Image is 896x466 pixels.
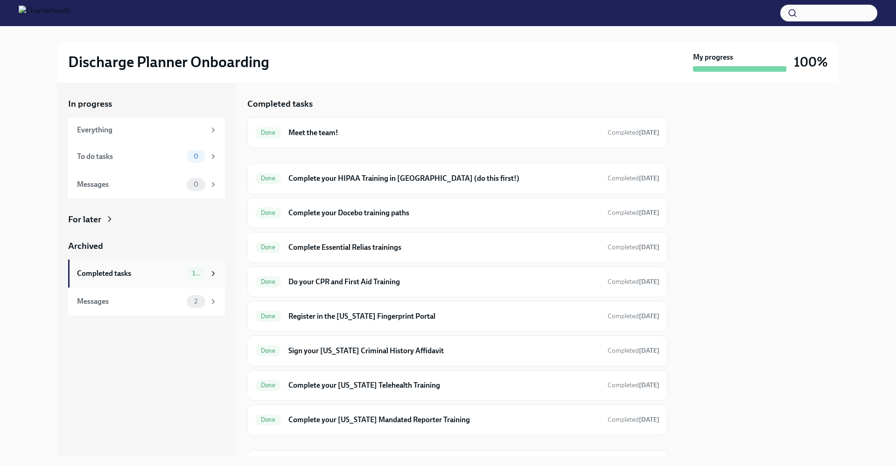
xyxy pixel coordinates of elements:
[288,346,600,356] h6: Sign your [US_STATE] Criminal History Affidavit
[255,278,281,285] span: Done
[188,181,204,188] span: 0
[639,129,659,137] strong: [DATE]
[288,415,600,425] h6: Complete your [US_STATE] Mandated Reporter Training
[608,415,659,424] span: April 3rd, 2025 11:20
[255,309,659,324] a: DoneRegister in the [US_STATE] Fingerprint PortalCompleted[DATE]
[288,208,600,218] h6: Complete your Docebo training paths
[608,347,659,355] span: Completed
[255,412,659,427] a: DoneComplete your [US_STATE] Mandated Reporter TrainingCompleted[DATE]
[68,117,225,143] a: Everything
[255,313,281,320] span: Done
[68,98,225,110] a: In progress
[68,171,225,199] a: Messages0
[288,380,600,391] h6: Complete your [US_STATE] Telehealth Training
[288,311,600,322] h6: Register in the [US_STATE] Fingerprint Portal
[68,240,225,252] a: Archived
[77,179,183,190] div: Messages
[693,52,733,62] strong: My progress
[608,346,659,355] span: April 2nd, 2025 08:56
[68,143,225,171] a: To do tasks0
[77,151,183,162] div: To do tasks
[68,213,225,226] a: For later
[255,343,659,358] a: DoneSign your [US_STATE] Criminal History AffidavitCompleted[DATE]
[639,209,659,217] strong: [DATE]
[608,243,659,252] span: April 4th, 2025 13:41
[255,175,281,182] span: Done
[247,98,313,110] h5: Completed tasks
[68,260,225,288] a: Completed tasks10
[288,173,600,184] h6: Complete your HIPAA Training in [GEOGRAPHIC_DATA] (do this first!)
[255,209,281,216] span: Done
[639,347,659,355] strong: [DATE]
[608,128,659,137] span: March 31st, 2025 10:52
[68,213,101,226] div: For later
[77,296,183,307] div: Messages
[255,129,281,136] span: Done
[608,312,659,320] span: Completed
[255,382,281,389] span: Done
[639,416,659,424] strong: [DATE]
[19,6,70,21] img: CharlieHealth
[608,209,659,217] span: Completed
[187,270,205,277] span: 10
[639,278,659,286] strong: [DATE]
[639,312,659,320] strong: [DATE]
[608,381,659,390] span: April 3rd, 2025 13:48
[68,53,269,71] h2: Discharge Planner Onboarding
[255,244,281,251] span: Done
[255,274,659,289] a: DoneDo your CPR and First Aid TrainingCompleted[DATE]
[608,129,659,137] span: Completed
[255,347,281,354] span: Done
[639,174,659,182] strong: [DATE]
[288,242,600,253] h6: Complete Essential Relias trainings
[608,174,659,183] span: April 1st, 2025 09:53
[255,171,659,186] a: DoneComplete your HIPAA Training in [GEOGRAPHIC_DATA] (do this first!)Completed[DATE]
[255,240,659,255] a: DoneComplete Essential Relias trainingsCompleted[DATE]
[255,206,659,220] a: DoneComplete your Docebo training pathsCompleted[DATE]
[77,268,183,279] div: Completed tasks
[288,128,600,138] h6: Meet the team!
[288,277,600,287] h6: Do your CPR and First Aid Training
[794,54,828,70] h3: 100%
[639,381,659,389] strong: [DATE]
[608,381,659,389] span: Completed
[189,298,203,305] span: 2
[608,208,659,217] span: April 4th, 2025 13:21
[68,288,225,315] a: Messages2
[608,278,659,286] span: Completed
[608,243,659,251] span: Completed
[608,174,659,182] span: Completed
[608,312,659,321] span: April 4th, 2025 14:27
[77,125,205,135] div: Everything
[255,416,281,423] span: Done
[255,125,659,140] a: DoneMeet the team!Completed[DATE]
[608,277,659,286] span: April 2nd, 2025 08:56
[608,416,659,424] span: Completed
[255,378,659,393] a: DoneComplete your [US_STATE] Telehealth TrainingCompleted[DATE]
[639,243,659,251] strong: [DATE]
[188,153,204,160] span: 0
